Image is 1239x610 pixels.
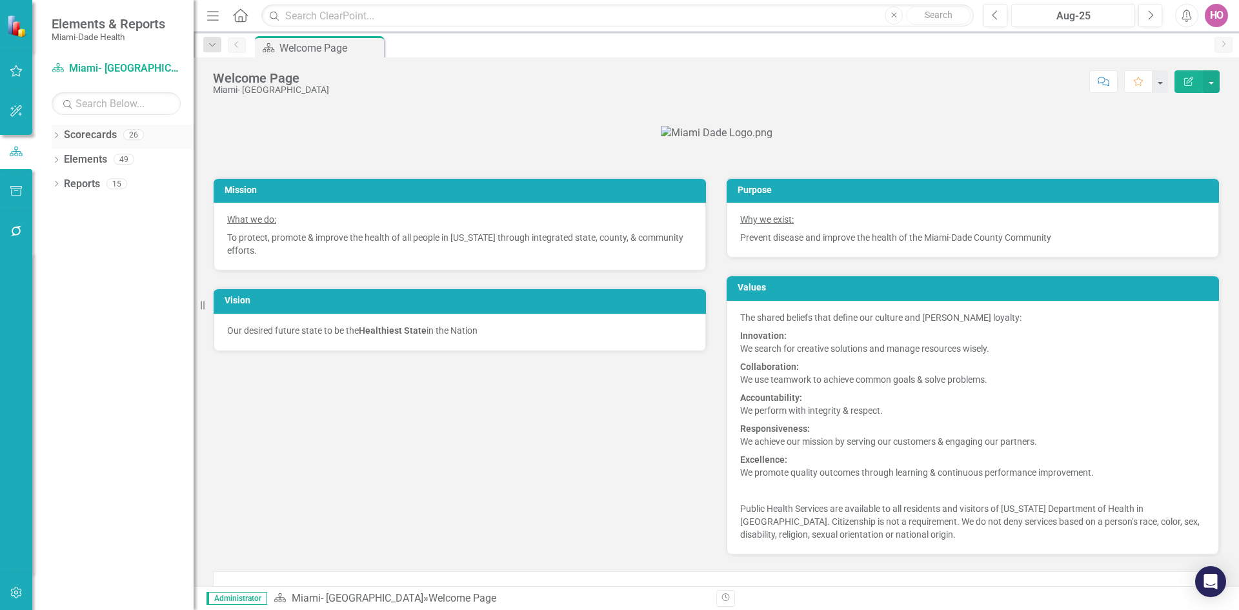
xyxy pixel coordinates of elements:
[738,185,1213,195] h3: Purpose
[661,126,772,141] img: Miami Dade Logo.png
[740,392,802,403] strong: Accountability:
[52,61,181,76] a: Miami- [GEOGRAPHIC_DATA]
[925,10,952,20] span: Search
[279,40,381,56] div: Welcome Page
[740,214,794,225] span: Why we exist:
[206,592,267,605] span: Administrator
[52,16,165,32] span: Elements & Reports
[114,154,134,165] div: 49
[213,71,329,85] div: Welcome Page
[227,229,692,257] p: To protect, promote & improve the health of all people in [US_STATE] through integrated state, co...
[428,592,496,604] div: Welcome Page
[740,454,787,465] strong: Excellence:
[1205,4,1228,27] button: HO
[1016,8,1131,24] div: Aug-25
[225,185,700,195] h3: Mission
[64,152,107,167] a: Elements
[740,500,1205,541] p: Public Health Services are available to all residents and visitors of [US_STATE] Department of He...
[1195,566,1226,597] div: Open Intercom Messenger
[740,327,1205,358] p: We search for creative solutions and manage resources wisely.
[64,177,100,192] a: Reports
[1011,4,1135,27] button: Aug-25
[740,423,810,434] strong: Responsiveness:
[52,32,165,42] small: Miami-Dade Health
[359,325,427,336] strong: Healthiest State
[213,85,329,95] div: Miami- [GEOGRAPHIC_DATA]
[106,178,127,189] div: 15
[740,361,799,372] strong: Collaboration:
[261,5,974,27] input: Search ClearPoint...
[227,324,692,337] p: Our desired future state to be the in the Nation
[740,420,1205,451] p: We achieve our mission by serving our customers & engaging our partners.
[740,229,1205,244] p: Prevent disease and improve the health of the Miami-Dade County Community
[274,591,707,606] div: »
[6,15,29,37] img: ClearPoint Strategy
[906,6,971,25] button: Search
[52,92,181,115] input: Search Below...
[740,311,1205,327] p: The shared beliefs that define our culture and [PERSON_NAME] loyalty:
[740,358,1205,389] p: We use teamwork to achieve common goals & solve problems.
[227,214,276,225] span: What we do:
[123,130,144,141] div: 26
[740,389,1205,420] p: We perform with integrity & respect.
[738,283,1213,292] h3: Values
[225,296,700,305] h3: Vision
[64,128,117,143] a: Scorecards
[740,451,1205,482] p: We promote quality outcomes through learning & continuous performance improvement.
[740,330,787,341] strong: Innovation:
[292,592,423,604] a: Miami- [GEOGRAPHIC_DATA]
